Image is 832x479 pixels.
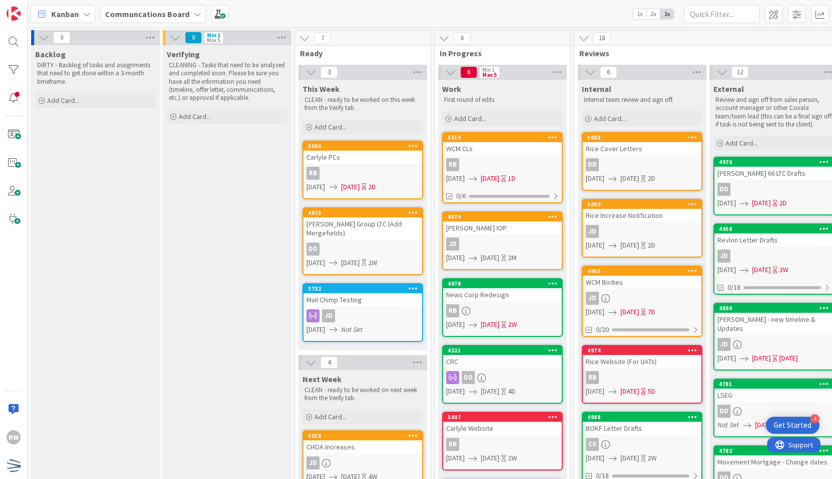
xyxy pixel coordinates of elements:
[752,353,771,364] span: [DATE]
[446,386,465,397] span: [DATE]
[443,422,562,435] div: Carlyle Website
[482,67,494,72] div: Min 1
[315,412,347,421] span: Add Card...
[727,282,741,293] span: 0/18
[647,9,660,19] span: 2x
[717,183,731,196] div: DD
[368,258,377,268] div: 2W
[446,438,459,451] div: RB
[303,309,422,322] div: JD
[306,258,325,268] span: [DATE]
[586,225,599,238] div: JD
[302,141,423,199] a: 5006Carlyle PCsRB[DATE][DATE]2D
[583,158,701,171] div: DD
[481,319,499,330] span: [DATE]
[443,212,562,221] div: 4879
[660,9,674,19] span: 3x
[779,265,788,275] div: 3W
[586,371,599,384] div: RB
[443,371,562,384] div: DD
[583,133,701,142] div: 5008
[633,9,647,19] span: 1x
[582,266,702,337] a: 4965WCM BodiesJD[DATE][DATE]7D0/20
[446,253,465,263] span: [DATE]
[481,253,499,263] span: [DATE]
[596,324,609,335] span: 0/20
[448,213,562,220] div: 4879
[583,292,701,305] div: JD
[583,413,701,435] div: 4988BOKF Letter Drafts
[207,33,221,38] div: Min 1
[300,48,418,58] span: Ready
[303,456,422,469] div: JD
[303,217,422,240] div: [PERSON_NAME] Group LTC (Add Mergefields)
[766,417,819,434] div: Open Get Started checklist, remaining modules: 4
[779,198,787,208] div: 2D
[21,2,46,14] span: Support
[448,414,562,421] div: 5007
[443,212,562,234] div: 4879[PERSON_NAME] IOP
[583,422,701,435] div: BOKF Letter Drafts
[303,284,422,293] div: 3732
[456,191,466,201] span: 0/6
[443,355,562,368] div: CRC
[303,243,422,256] div: DD
[7,7,21,21] img: Visit kanbanzone.com
[321,356,338,369] span: 4
[584,96,700,104] p: Internal team review and sign off.
[715,96,832,129] p: Review and sign off from sales person, account manager or other Covala team/team lead (this can b...
[583,371,701,384] div: RB
[443,288,562,301] div: News Corp Redesign
[586,453,604,463] span: [DATE]
[481,173,499,184] span: [DATE]
[302,374,342,384] span: Next Week
[587,347,701,354] div: 4974
[446,173,465,184] span: [DATE]
[508,173,515,184] div: 1D
[308,143,422,150] div: 5006
[303,208,422,240] div: 4975[PERSON_NAME] Group LTC (Add Mergefields)
[443,133,562,142] div: 5019
[302,84,340,94] span: This Week
[7,458,21,472] img: avatar
[586,292,599,305] div: JD
[583,267,701,289] div: 4965WCM Bodies
[717,353,736,364] span: [DATE]
[620,307,639,317] span: [DATE]
[304,386,421,403] p: CLEAN - ready to be worked on next week from the Verify tab.
[37,61,154,86] p: DIRTY - Backlog of tasks and assignments that need to get done within a 3-month timeframe.
[583,200,701,209] div: 5009
[443,221,562,234] div: [PERSON_NAME] IOP
[105,9,189,19] b: Communcations Board
[648,173,655,184] div: 2D
[508,453,517,463] div: 2W
[481,386,499,397] span: [DATE]
[717,265,736,275] span: [DATE]
[482,72,497,77] div: Max 5
[306,167,320,180] div: RB
[306,182,325,192] span: [DATE]
[460,66,477,78] span: 6
[442,84,461,94] span: Work
[315,123,347,132] span: Add Card...
[443,413,562,435] div: 5007Carlyle Website
[308,285,422,292] div: 3732
[454,32,471,44] span: 6
[508,253,516,263] div: 2M
[725,139,758,148] span: Add Card...
[169,61,285,102] p: CLEANING - Tasks that need to be analyzed and completed soon. Please be sure you have all the inf...
[443,346,562,355] div: 4321
[779,353,798,364] div: [DATE]
[35,49,66,59] span: Backlog
[583,200,701,222] div: 5009Rice Increase Notification
[303,151,422,164] div: Carlyle PCs
[810,414,819,423] div: 4
[448,134,562,141] div: 5019
[303,208,422,217] div: 4975
[51,8,79,20] span: Kanban
[303,142,422,151] div: 5006
[620,173,639,184] span: [DATE]
[587,268,701,275] div: 4965
[586,307,604,317] span: [DATE]
[582,199,702,258] a: 5009Rice Increase NotificationJD[DATE][DATE]2D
